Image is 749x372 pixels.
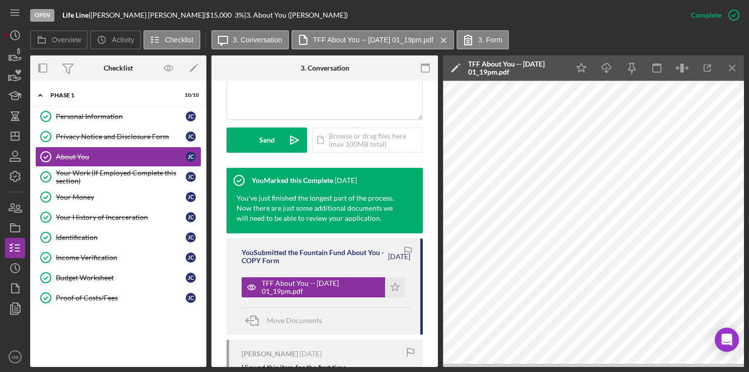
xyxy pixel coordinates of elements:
div: You Marked this Complete [252,176,333,184]
div: 10 / 10 [181,92,199,98]
div: J C [186,111,196,121]
div: Budget Worksheet [56,274,186,282]
span: $15,000 [206,11,232,19]
button: TFF About You -- [DATE] 01_19pm.pdf [242,277,405,297]
div: J C [186,152,196,162]
div: J C [186,172,196,182]
label: Activity [112,36,134,44]
div: Viewed this item for the first time. [242,363,348,371]
div: | [62,11,91,19]
time: 2025-07-23 17:50 [299,350,322,358]
a: Your Work (If Employed Complete this section)JC [35,167,201,187]
div: Income Verification [56,254,186,262]
label: 3. Conversation [233,36,282,44]
button: TFF About You -- [DATE] 01_19pm.pdf [291,30,454,49]
div: Open [30,9,54,22]
a: Privacy Notice and Disclosure FormJC [35,127,201,147]
label: Overview [52,36,81,44]
div: TFF About You -- [DATE] 01_19pm.pdf [468,60,564,76]
div: J C [186,132,196,142]
div: You've just finished the longest part of the process. Now there are just some additional document... [237,193,403,223]
div: J C [186,293,196,303]
button: Overview [30,30,88,49]
time: 2025-07-30 17:19 [388,253,410,261]
div: Open Intercom Messenger [715,328,739,352]
a: Your MoneyJC [35,187,201,207]
div: Identification [56,233,186,241]
div: Your Work (If Employed Complete this section) [56,169,186,185]
text: MB [12,354,19,360]
button: Activity [90,30,140,49]
b: Life Line [62,11,89,19]
div: TFF About You -- [DATE] 01_19pm.pdf [262,279,380,295]
button: Send [227,128,307,153]
div: Personal Information [56,112,186,120]
a: Budget WorksheetJC [35,268,201,288]
label: Checklist [165,36,194,44]
button: 3. Form [457,30,509,49]
div: J C [186,273,196,283]
button: MB [5,347,25,367]
div: You Submitted the Fountain Fund About You - COPY Form [242,249,387,265]
div: | 3. About You ([PERSON_NAME]) [244,11,348,19]
button: 3. Conversation [211,30,289,49]
label: 3. Form [478,36,502,44]
div: [PERSON_NAME] [PERSON_NAME] | [91,11,206,19]
a: About YouJC [35,147,201,167]
a: Proof of Costs/FeesJC [35,288,201,308]
div: [PERSON_NAME] [242,350,298,358]
div: J C [186,192,196,202]
button: Checklist [143,30,200,49]
div: J C [186,212,196,222]
div: Checklist [104,64,133,72]
div: J C [186,253,196,263]
div: Complete [691,5,721,25]
span: Move Documents [267,316,322,325]
label: TFF About You -- [DATE] 01_19pm.pdf [313,36,433,44]
div: J C [186,232,196,242]
div: 3. Conversation [301,64,349,72]
a: IdentificationJC [35,227,201,247]
div: Proof of Costs/Fees [56,294,186,302]
div: Phase 1 [50,92,174,98]
div: Your History of Incarceration [56,213,186,221]
div: Send [259,128,275,153]
a: Your History of IncarcerationJC [35,207,201,227]
div: 3 % [235,11,244,19]
a: Income VerificationJC [35,247,201,268]
button: Complete [681,5,744,25]
div: Your Money [56,193,186,201]
div: Privacy Notice and Disclosure Form [56,133,186,141]
time: 2025-07-30 17:19 [335,176,357,184]
button: Move Documents [242,308,332,333]
a: Personal InformationJC [35,106,201,127]
div: About You [56,153,186,161]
